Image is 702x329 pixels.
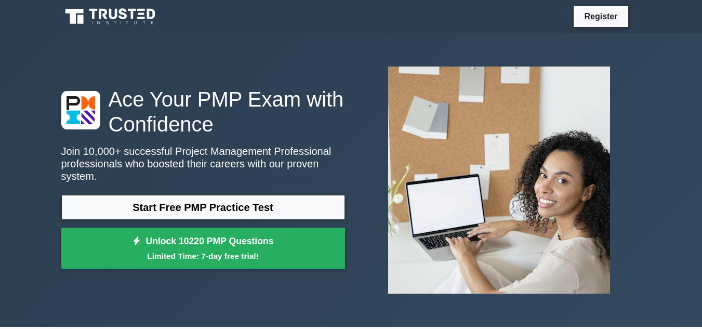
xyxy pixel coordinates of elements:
[61,87,345,137] h1: Ace Your PMP Exam with Confidence
[61,228,345,269] a: Unlock 10220 PMP QuestionsLimited Time: 7-day free trial!
[61,145,345,182] p: Join 10,000+ successful Project Management Professional professionals who boosted their careers w...
[61,195,345,220] a: Start Free PMP Practice Test
[74,250,332,262] small: Limited Time: 7-day free trial!
[578,10,624,23] a: Register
